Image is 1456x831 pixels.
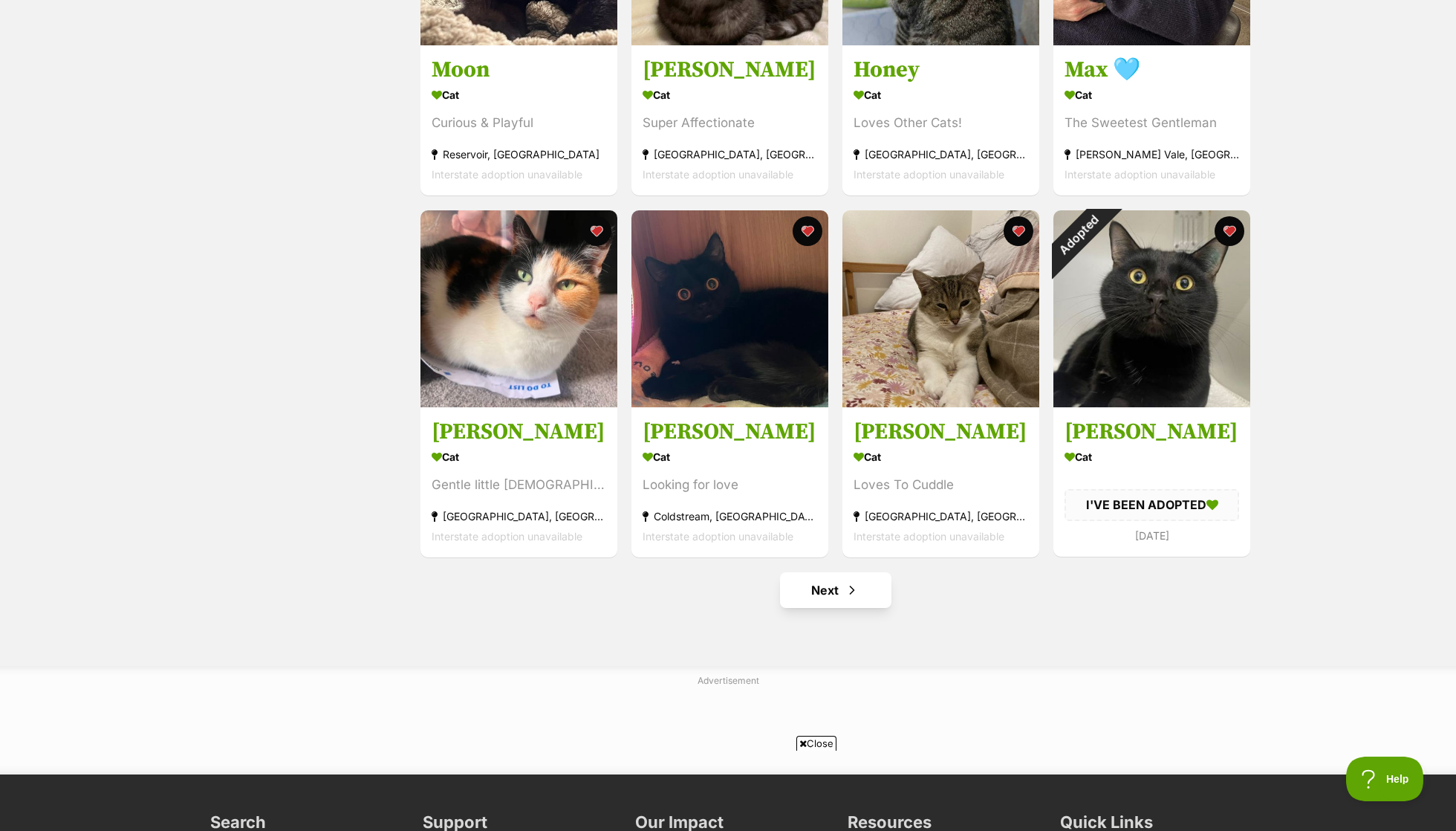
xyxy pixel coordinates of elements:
[643,145,817,165] div: [GEOGRAPHIC_DATA], [GEOGRAPHIC_DATA]
[854,145,1028,165] div: [GEOGRAPHIC_DATA], [GEOGRAPHIC_DATA]
[854,475,1028,495] div: Loves To Cuddle
[643,418,817,446] h3: [PERSON_NAME]
[631,407,828,557] a: [PERSON_NAME] Cat Looking for love Coldstream, [GEOGRAPHIC_DATA] Interstate adoption unavailable ...
[643,169,793,181] span: Interstate adoption unavailable
[1053,395,1250,410] a: Adopted
[631,210,828,407] img: Sabrina
[1065,418,1239,446] h3: [PERSON_NAME]
[1053,210,1250,407] img: Pablo
[1065,145,1239,165] div: [PERSON_NAME] Vale, [GEOGRAPHIC_DATA]
[854,169,1004,181] span: Interstate adoption unavailable
[1065,526,1239,546] div: [DATE]
[643,446,817,468] div: Cat
[1065,56,1239,85] h3: Max 🩵
[842,210,1039,407] img: Twiggy
[643,475,817,495] div: Looking for love
[643,506,817,526] div: Coldstream, [GEOGRAPHIC_DATA]
[432,418,606,446] h3: [PERSON_NAME]
[582,216,611,246] button: favourite
[854,506,1028,526] div: [GEOGRAPHIC_DATA], [GEOGRAPHIC_DATA]
[854,446,1028,468] div: Cat
[643,114,817,134] div: Super Affectionate
[842,45,1039,196] a: Honey Cat Loves Other Cats! [GEOGRAPHIC_DATA], [GEOGRAPHIC_DATA] Interstate adoption unavailable ...
[1065,489,1239,520] div: I'VE BEEN ADOPTED
[780,572,891,608] a: Next page
[854,530,1004,543] span: Interstate adoption unavailable
[643,56,817,85] h3: [PERSON_NAME]
[1065,169,1215,181] span: Interstate adoption unavailable
[432,446,606,468] div: Cat
[432,169,582,181] span: Interstate adoption unavailable
[1053,45,1250,196] a: Max 🩵 Cat The Sweetest Gentleman [PERSON_NAME] Vale, [GEOGRAPHIC_DATA] Interstate adoption unavai...
[854,114,1028,134] div: Loves Other Cats!
[432,475,606,495] div: Gentle little [DEMOGRAPHIC_DATA]
[420,210,617,407] img: Selena
[432,114,606,134] div: Curious & Playful
[1215,216,1244,246] button: favourite
[1065,446,1239,468] div: Cat
[432,85,606,106] div: Cat
[432,506,606,526] div: [GEOGRAPHIC_DATA], [GEOGRAPHIC_DATA]
[643,85,817,106] div: Cat
[432,56,606,85] h3: Moon
[1034,191,1122,279] div: Adopted
[1065,85,1239,106] div: Cat
[842,407,1039,557] a: [PERSON_NAME] Cat Loves To Cuddle [GEOGRAPHIC_DATA], [GEOGRAPHIC_DATA] Interstate adoption unavai...
[432,145,606,165] div: Reservoir, [GEOGRAPHIC_DATA]
[854,418,1028,446] h3: [PERSON_NAME]
[631,45,828,196] a: [PERSON_NAME] Cat Super Affectionate [GEOGRAPHIC_DATA], [GEOGRAPHIC_DATA] Interstate adoption una...
[458,757,998,824] iframe: Advertisement
[420,407,617,557] a: [PERSON_NAME] Cat Gentle little [DEMOGRAPHIC_DATA] [GEOGRAPHIC_DATA], [GEOGRAPHIC_DATA] Interstat...
[432,530,582,543] span: Interstate adoption unavailable
[854,85,1028,106] div: Cat
[1053,407,1250,556] a: [PERSON_NAME] Cat I'VE BEEN ADOPTED [DATE] favourite
[643,530,793,543] span: Interstate adoption unavailable
[1065,114,1239,134] div: The Sweetest Gentleman
[854,56,1028,85] h3: Honey
[1004,216,1033,246] button: favourite
[420,45,617,196] a: Moon Cat Curious & Playful Reservoir, [GEOGRAPHIC_DATA] Interstate adoption unavailable favourite
[796,736,836,751] span: Close
[1346,757,1426,801] iframe: Help Scout Beacon - Open
[793,216,822,246] button: favourite
[419,572,1252,608] nav: Pagination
